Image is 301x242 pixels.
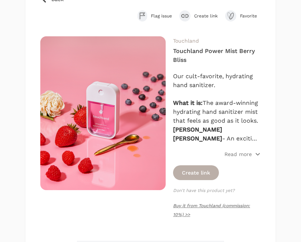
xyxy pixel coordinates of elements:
[173,165,219,180] button: Create link
[173,38,199,44] a: Touchland
[224,150,261,158] button: Read more
[224,150,252,158] p: Read more
[194,13,218,19] span: Create link
[225,10,261,21] button: Favorite
[40,36,166,190] img: Power Mist Berry Bliss
[151,13,172,19] span: Flag issue
[173,72,261,143] div: Our cult-favorite, hydrating hand sanitizer. The award-winning hydrating hand sanitizer mist that...
[138,10,172,21] button: Flag issue
[173,188,261,193] p: Don't have this product yet?
[240,13,261,19] span: Favorite
[179,10,218,21] button: Create link
[173,126,222,142] strong: [PERSON_NAME] [PERSON_NAME]
[173,99,203,106] strong: What it is:
[173,203,250,217] a: Buy it from Touchland (commission: 10%) >>
[173,47,261,64] h4: Touchland Power Mist Berry Bliss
